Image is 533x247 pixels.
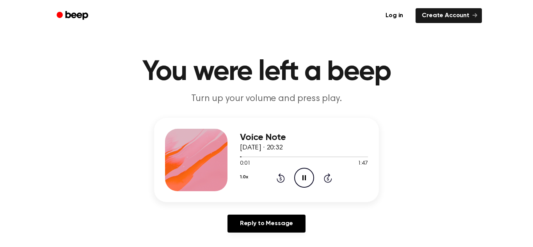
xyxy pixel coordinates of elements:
[240,132,368,143] h3: Voice Note
[51,8,95,23] a: Beep
[358,160,368,168] span: 1:47
[240,160,250,168] span: 0:01
[227,215,306,233] a: Reply to Message
[240,171,248,184] button: 1.0x
[67,58,466,86] h1: You were left a beep
[378,7,411,25] a: Log in
[117,92,416,105] p: Turn up your volume and press play.
[416,8,482,23] a: Create Account
[240,144,283,151] span: [DATE] · 20:32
